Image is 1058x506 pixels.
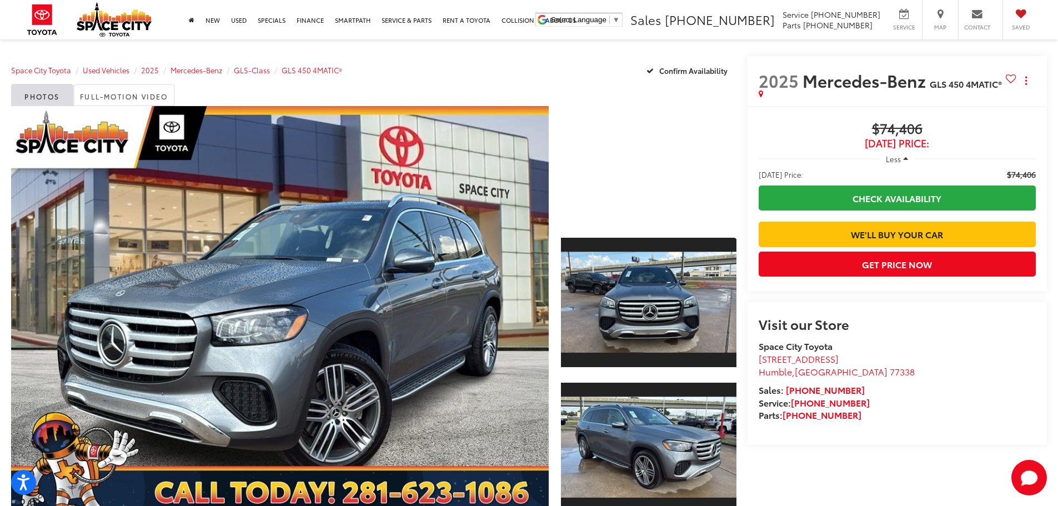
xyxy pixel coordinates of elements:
span: Less [886,154,901,164]
button: Less [880,149,914,169]
span: ▼ [613,16,620,24]
button: Get Price Now [759,252,1036,277]
div: View Full-Motion Video [561,106,736,223]
a: Full-Motion Video [73,84,175,106]
span: GLS 450 4MATIC® [930,77,1002,90]
a: Used Vehicles [83,65,129,75]
a: GLS 450 4MATIC® [282,65,342,75]
span: $74,406 [759,121,1036,138]
span: [DATE] Price: [759,169,803,180]
span: ​ [609,16,610,24]
a: [PHONE_NUMBER] [783,408,861,421]
span: dropdown dots [1025,76,1027,85]
a: GLS-Class [234,65,270,75]
img: 2025 Mercedes-Benz GLS-Class GLS 450 4MATIC® [559,252,738,352]
span: 2025 [759,68,799,92]
span: Sales [630,11,661,28]
span: [PHONE_NUMBER] [803,19,873,31]
a: [PHONE_NUMBER] [786,383,865,396]
button: Toggle Chat Window [1011,460,1047,495]
strong: Space City Toyota [759,339,833,352]
span: Contact [964,23,990,31]
button: Confirm Availability [640,61,736,80]
a: We'll Buy Your Car [759,222,1036,247]
span: [STREET_ADDRESS] [759,352,839,365]
strong: Service: [759,396,870,409]
span: 77338 [890,365,915,378]
a: Check Availability [759,186,1036,211]
img: 2025 Mercedes-Benz GLS-Class GLS 450 4MATIC® [559,397,738,497]
a: Mercedes-Benz [171,65,222,75]
span: Confirm Availability [659,66,728,76]
a: 2025 [141,65,159,75]
span: Humble [759,365,792,378]
span: [PHONE_NUMBER] [665,11,775,28]
span: Saved [1009,23,1033,31]
span: Select Language [551,16,606,24]
span: Map [928,23,952,31]
svg: Start Chat [1011,460,1047,495]
span: [GEOGRAPHIC_DATA] [795,365,887,378]
a: Photos [11,84,73,106]
img: Space City Toyota [77,2,152,37]
h2: Visit our Store [759,317,1036,331]
strong: Parts: [759,408,861,421]
span: Service [783,9,809,20]
a: [STREET_ADDRESS] Humble,[GEOGRAPHIC_DATA] 77338 [759,352,915,378]
button: Actions [1016,71,1036,90]
a: Select Language​ [551,16,620,24]
span: [PHONE_NUMBER] [811,9,880,20]
a: Expand Photo 1 [561,237,736,368]
span: Parts [783,19,801,31]
span: Service [891,23,916,31]
a: Space City Toyota [11,65,71,75]
a: [PHONE_NUMBER] [791,396,870,409]
span: , [759,365,915,378]
span: Sales: [759,383,784,396]
span: $74,406 [1007,169,1036,180]
span: Mercedes-Benz [803,68,930,92]
span: [DATE] Price: [759,138,1036,149]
